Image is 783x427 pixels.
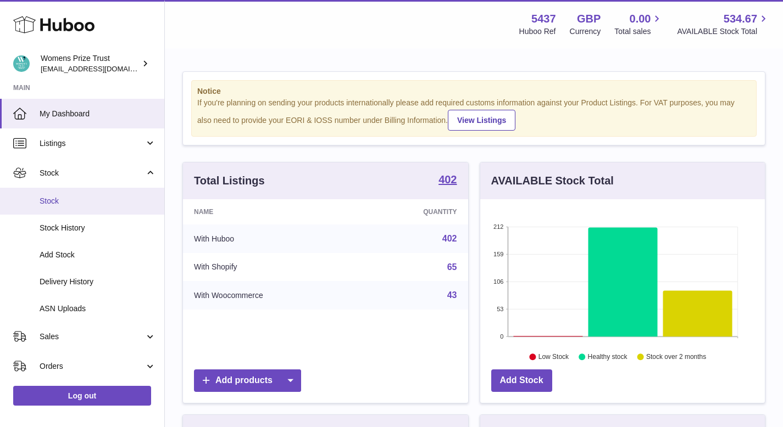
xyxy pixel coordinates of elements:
a: 65 [447,262,457,272]
span: Listings [40,138,145,149]
span: 534.67 [724,12,757,26]
h3: Total Listings [194,173,265,188]
a: View Listings [448,110,515,131]
a: Add Stock [491,369,552,392]
span: Stock History [40,223,156,233]
text: Low Stock [538,353,569,361]
a: 402 [442,234,457,243]
span: My Dashboard [40,109,156,119]
td: With Shopify [183,253,360,282]
div: Womens Prize Trust [41,53,140,74]
th: Name [183,199,360,224]
td: With Huboo [183,224,360,253]
div: If you're planning on sending your products internationally please add required customs informati... [197,98,751,131]
text: Healthy stock [587,353,627,361]
strong: 402 [438,174,457,185]
text: 0 [500,333,503,340]
span: ASN Uploads [40,304,156,314]
a: Log out [13,386,151,406]
span: Sales [40,332,145,342]
span: Stock [40,168,145,178]
strong: GBP [577,12,601,26]
h3: AVAILABLE Stock Total [491,173,614,188]
th: Quantity [360,199,468,224]
text: Stock over 2 months [646,353,706,361]
text: 159 [493,251,503,257]
span: Delivery History [40,277,156,287]
a: 0.00 Total sales [614,12,663,37]
img: info@womensprizeforfiction.co.uk [13,55,30,72]
td: With Woocommerce [183,281,360,310]
text: 53 [497,306,503,312]
span: Total sales [614,26,663,37]
a: 43 [447,290,457,300]
strong: Notice [197,86,751,97]
text: 106 [493,278,503,285]
span: [EMAIL_ADDRESS][DOMAIN_NAME] [41,64,162,73]
span: Add Stock [40,250,156,260]
span: AVAILABLE Stock Total [677,26,770,37]
span: Stock [40,196,156,206]
span: Orders [40,361,145,372]
a: 534.67 AVAILABLE Stock Total [677,12,770,37]
strong: 5437 [531,12,556,26]
a: Add products [194,369,301,392]
text: 212 [493,223,503,230]
div: Huboo Ref [519,26,556,37]
a: 402 [438,174,457,187]
div: Currency [570,26,601,37]
span: 0.00 [630,12,651,26]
